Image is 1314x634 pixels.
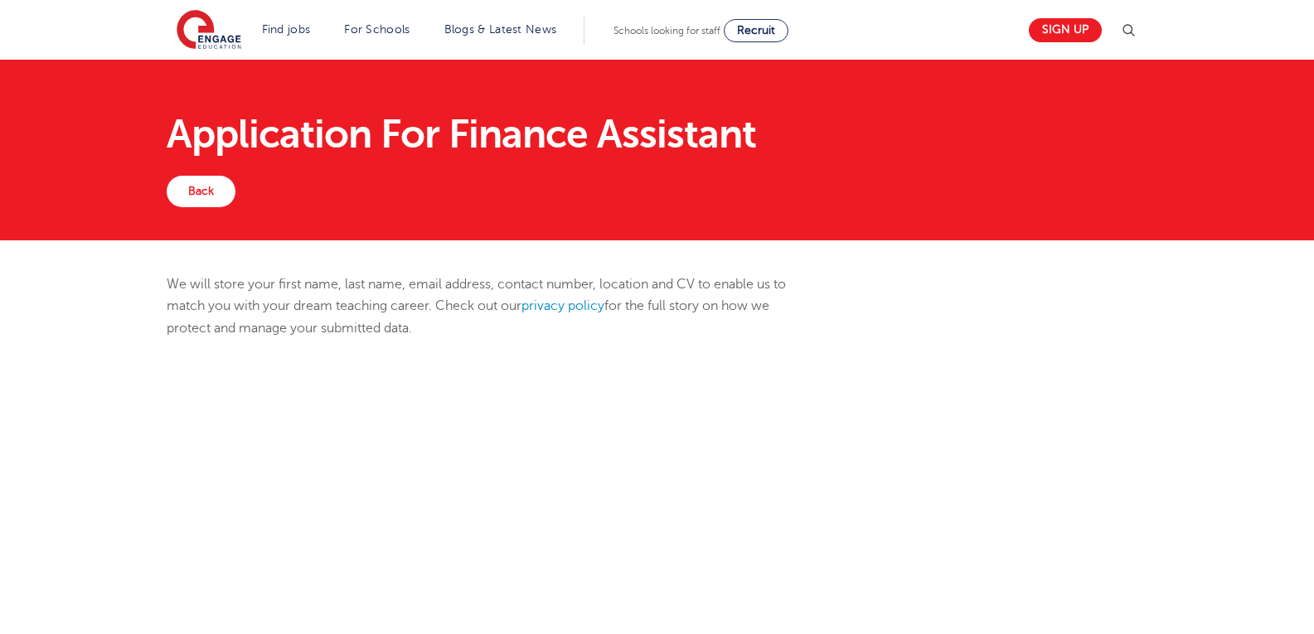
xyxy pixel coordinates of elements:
[177,10,241,51] img: Engage Education
[167,114,1147,154] h1: Application For Finance Assistant
[444,23,557,36] a: Blogs & Latest News
[262,23,311,36] a: Find jobs
[521,298,604,313] a: privacy policy
[724,19,788,42] a: Recruit
[1029,18,1102,42] a: Sign up
[737,24,775,36] span: Recruit
[167,176,235,207] a: Back
[344,23,410,36] a: For Schools
[167,273,812,339] p: We will store your first name, last name, email address, contact number, location and CV to enabl...
[613,25,720,36] span: Schools looking for staff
